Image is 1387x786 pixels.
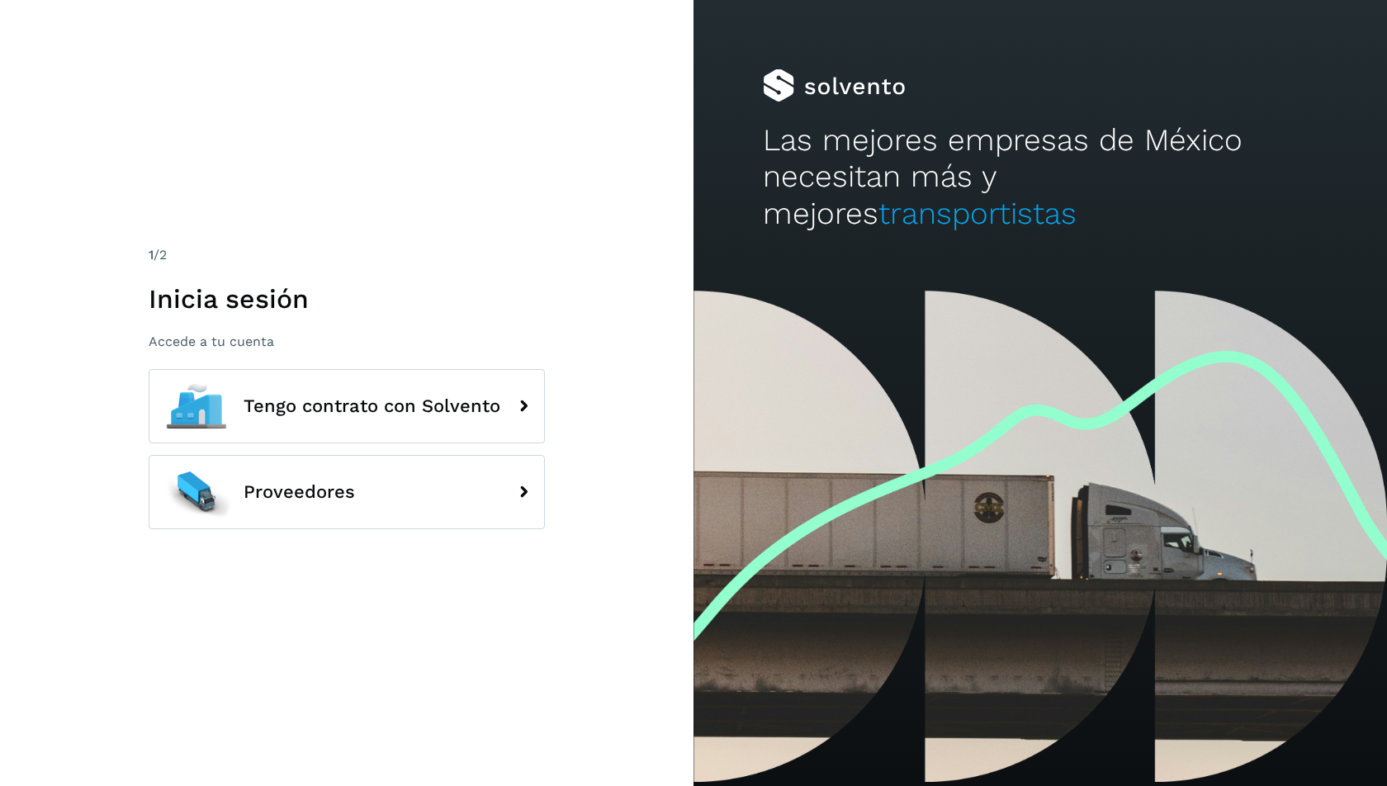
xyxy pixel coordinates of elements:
button: Proveedores [149,455,545,529]
div: /2 [149,245,545,265]
span: Proveedores [244,482,355,502]
p: Accede a tu cuenta [149,334,545,349]
span: Tengo contrato con Solvento [244,396,500,416]
h2: Las mejores empresas de México necesitan más y mejores [763,122,1318,232]
h1: Inicia sesión [149,283,545,315]
span: transportistas [878,196,1077,231]
button: Tengo contrato con Solvento [149,369,545,443]
span: 1 [149,247,154,263]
